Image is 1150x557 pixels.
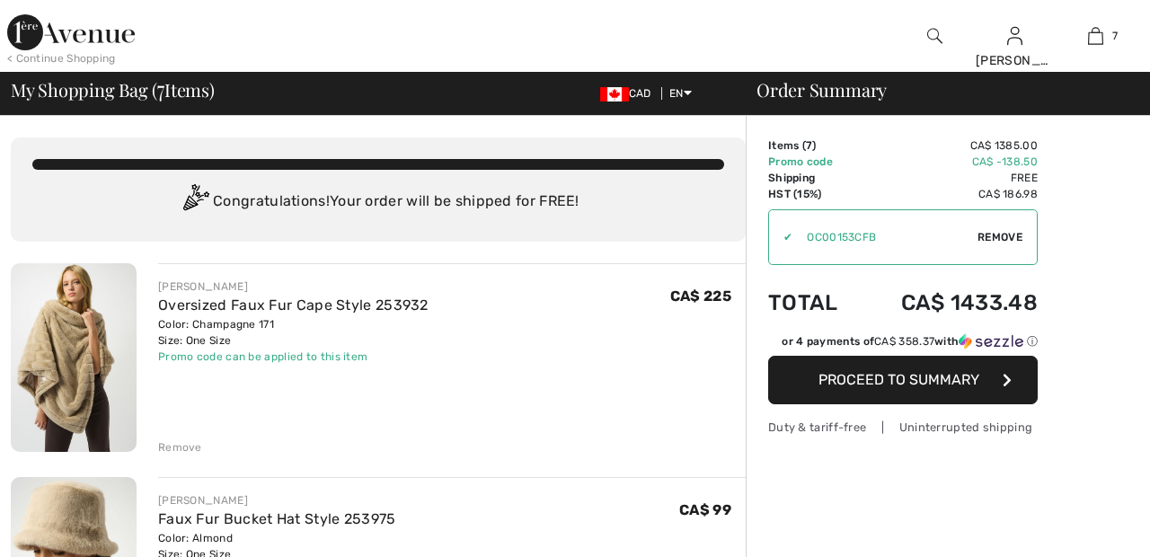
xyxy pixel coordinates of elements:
[177,184,213,220] img: Congratulation2.svg
[768,186,859,202] td: HST (15%)
[859,154,1038,170] td: CA$ -138.50
[959,333,1023,349] img: Sezzle
[782,333,1038,349] div: or 4 payments of with
[768,419,1038,436] div: Duty & tariff-free | Uninterrupted shipping
[157,76,164,100] span: 7
[976,51,1055,70] div: [PERSON_NAME]
[859,186,1038,202] td: CA$ 186.98
[669,87,692,100] span: EN
[158,349,429,365] div: Promo code can be applied to this item
[158,492,396,508] div: [PERSON_NAME]
[679,501,731,518] span: CA$ 99
[1088,25,1103,47] img: My Bag
[158,316,429,349] div: Color: Champagne 171 Size: One Size
[977,229,1022,245] span: Remove
[1056,25,1135,47] a: 7
[792,210,977,264] input: Promo code
[859,170,1038,186] td: Free
[1007,27,1022,44] a: Sign In
[11,81,215,99] span: My Shopping Bag ( Items)
[768,137,859,154] td: Items ( )
[818,371,979,388] span: Proceed to Summary
[158,296,429,314] a: Oversized Faux Fur Cape Style 253932
[158,278,429,295] div: [PERSON_NAME]
[158,439,202,455] div: Remove
[859,272,1038,333] td: CA$ 1433.48
[735,81,1139,99] div: Order Summary
[768,333,1038,356] div: or 4 payments ofCA$ 358.37withSezzle Click to learn more about Sezzle
[806,139,812,152] span: 7
[768,356,1038,404] button: Proceed to Summary
[768,170,859,186] td: Shipping
[7,50,116,66] div: < Continue Shopping
[600,87,659,100] span: CAD
[768,272,859,333] td: Total
[7,14,135,50] img: 1ère Avenue
[768,154,859,170] td: Promo code
[1007,25,1022,47] img: My Info
[927,25,942,47] img: search the website
[874,335,934,348] span: CA$ 358.37
[670,287,731,305] span: CA$ 225
[32,184,724,220] div: Congratulations! Your order will be shipped for FREE!
[1112,28,1118,44] span: 7
[769,229,792,245] div: ✔
[600,87,629,102] img: Canadian Dollar
[859,137,1038,154] td: CA$ 1385.00
[11,263,137,452] img: Oversized Faux Fur Cape Style 253932
[158,510,396,527] a: Faux Fur Bucket Hat Style 253975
